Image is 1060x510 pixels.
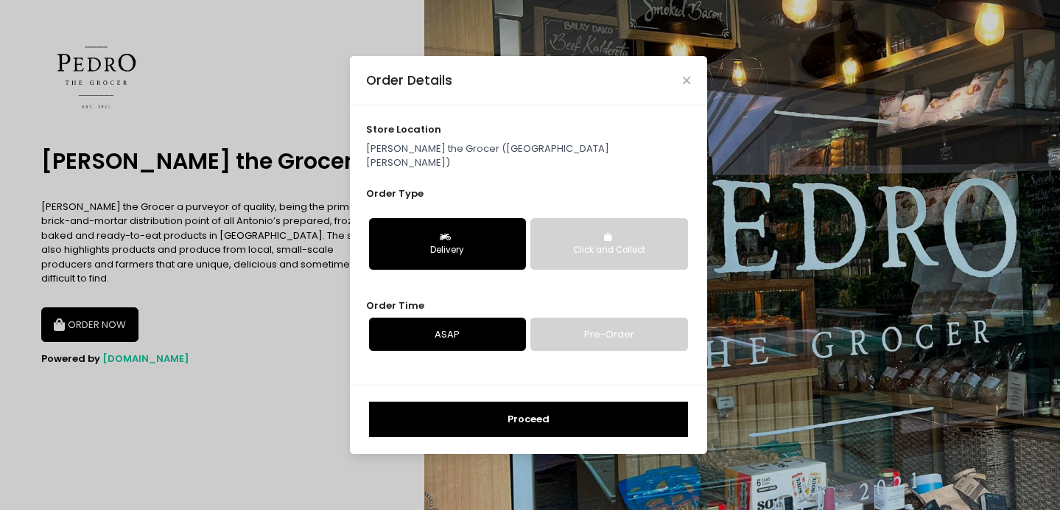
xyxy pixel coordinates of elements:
[530,218,687,270] button: Click and Collect
[366,186,424,200] span: Order Type
[366,298,424,312] span: Order Time
[379,244,516,257] div: Delivery
[369,218,526,270] button: Delivery
[366,122,441,136] span: store location
[369,318,526,352] a: ASAP
[366,71,452,90] div: Order Details
[530,318,687,352] a: Pre-Order
[541,244,677,257] div: Click and Collect
[369,402,688,437] button: Proceed
[683,77,690,84] button: Close
[366,142,690,170] p: [PERSON_NAME] the Grocer ([GEOGRAPHIC_DATA][PERSON_NAME])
